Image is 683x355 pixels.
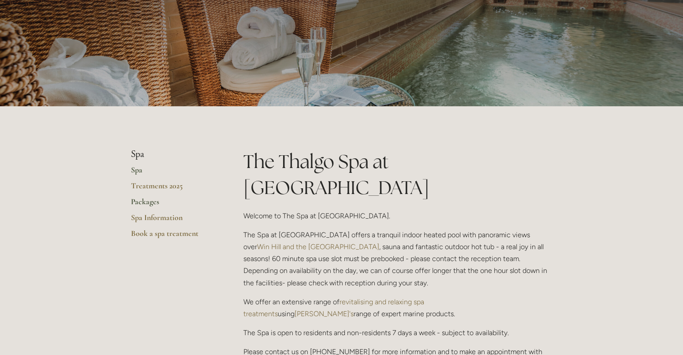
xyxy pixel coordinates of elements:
[295,310,354,318] a: [PERSON_NAME]'s
[257,243,379,251] a: Win Hill and the [GEOGRAPHIC_DATA]
[243,210,552,222] p: Welcome to The Spa at [GEOGRAPHIC_DATA].
[131,149,215,160] li: Spa
[243,149,552,201] h1: The Thalgo Spa at [GEOGRAPHIC_DATA]
[243,229,552,289] p: The Spa at [GEOGRAPHIC_DATA] offers a tranquil indoor heated pool with panoramic views over , sau...
[131,213,215,228] a: Spa Information
[131,197,215,213] a: Packages
[243,327,552,339] p: The Spa is open to residents and non-residents 7 days a week - subject to availability.
[131,165,215,181] a: Spa
[131,228,215,244] a: Book a spa treatment
[243,296,552,320] p: We offer an extensive range of using range of expert marine products.
[131,181,215,197] a: Treatments 2025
